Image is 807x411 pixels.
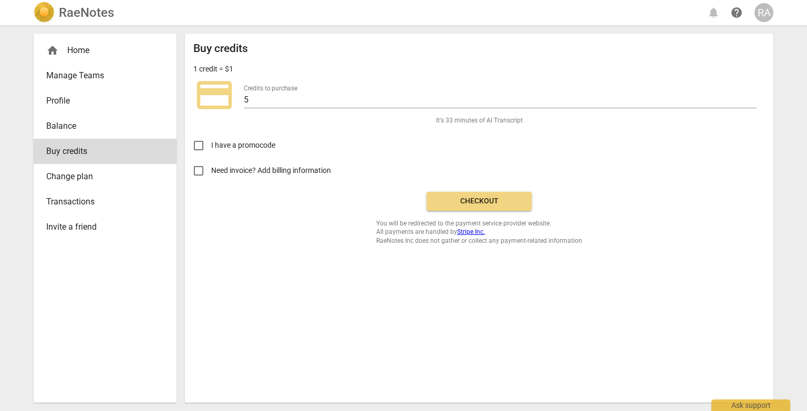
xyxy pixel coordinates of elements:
[193,74,235,116] span: credit_card
[34,114,177,139] a: Balance
[427,192,532,211] button: Checkout
[34,63,177,88] a: Manage Teams
[34,189,177,214] a: Transactions
[46,95,156,107] span: Profile
[244,85,297,91] label: Credits to purchase
[46,44,156,57] div: Home
[727,3,746,22] a: Help
[193,42,248,55] h2: Buy credits
[34,164,177,189] a: Change plan
[46,196,156,208] span: Transactions
[46,120,156,132] span: Balance
[46,44,59,57] span: home
[59,5,114,20] h2: RaeNotes
[46,145,156,158] span: Buy credits
[193,64,233,75] p: 1 credit = $1
[46,221,156,233] span: Invite a friend
[34,2,114,23] a: LogoRaeNotes
[34,38,177,63] div: Home
[457,228,485,235] a: Stripe Inc.
[34,214,177,240] a: Invite a friend
[34,2,55,23] img: Logo
[211,140,275,151] span: I have a promocode
[34,139,177,164] a: Buy credits
[46,170,156,183] span: Change plan
[435,196,523,207] span: Checkout
[436,116,523,125] span: It's 33 minutes of AI Transcript
[34,88,177,114] a: Profile
[711,399,790,411] div: Ask support
[46,69,156,82] span: Manage Teams
[376,219,582,245] span: You will be redirected to the payment service provider website. All payments are handled by RaeNo...
[730,6,743,19] span: help
[754,3,773,22] button: RA
[211,165,333,176] span: Need invoice? Add billing information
